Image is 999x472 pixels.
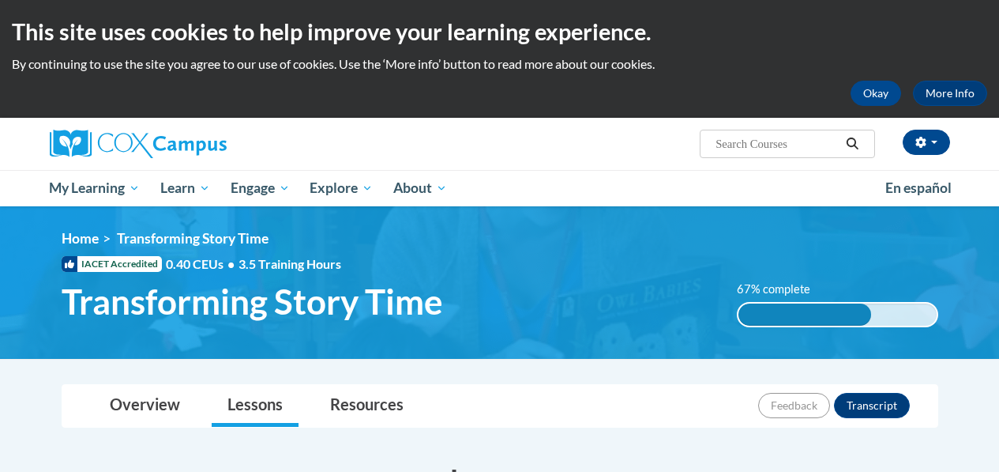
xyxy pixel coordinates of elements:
[150,170,220,206] a: Learn
[231,179,290,198] span: Engage
[62,230,99,247] a: Home
[39,170,151,206] a: My Learning
[212,385,299,427] a: Lessons
[393,179,447,198] span: About
[49,179,140,198] span: My Learning
[875,172,962,205] a: En español
[94,385,196,427] a: Overview
[383,170,457,206] a: About
[166,255,238,273] span: 0.40 CEUs
[62,256,162,272] span: IACET Accredited
[299,170,383,206] a: Explore
[62,281,443,323] span: Transforming Story Time
[738,304,871,326] div: 67% complete
[737,281,828,298] label: 67% complete
[117,230,269,247] span: Transforming Story Time
[12,55,987,73] p: By continuing to use the site you agree to our use of cookies. Use the ‘More info’ button to read...
[310,179,373,198] span: Explore
[885,179,952,196] span: En español
[227,256,235,271] span: •
[851,81,901,106] button: Okay
[220,170,300,206] a: Engage
[840,134,864,153] button: Search
[238,256,341,271] span: 3.5 Training Hours
[12,16,987,47] h2: This site uses cookies to help improve your learning experience.
[714,134,840,153] input: Search Courses
[834,393,910,418] button: Transcript
[160,179,210,198] span: Learn
[314,385,419,427] a: Resources
[38,170,962,206] div: Main menu
[50,130,227,158] img: Cox Campus
[903,130,950,155] button: Account Settings
[913,81,987,106] a: More Info
[50,130,334,158] a: Cox Campus
[758,393,830,418] button: Feedback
